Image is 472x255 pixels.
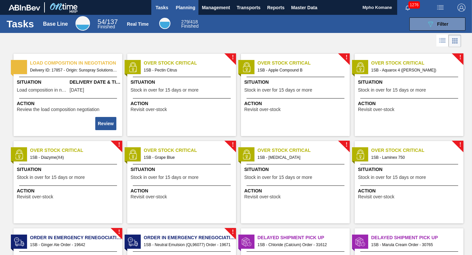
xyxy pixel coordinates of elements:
span: Situation [358,79,462,86]
div: Base Line [75,16,90,31]
span: Order in Emergency renegociation [144,234,236,241]
span: Stock in over for 15 days or more [244,88,312,93]
span: Action [131,100,234,107]
span: Delivery ID: 17857 - Origin: Sunspray Solutions - Destination: 1SB [30,67,117,74]
span: Finished [181,23,199,29]
span: Over Stock Critical [257,60,350,67]
img: status [242,150,251,159]
span: Revisit over-stock [358,107,394,112]
span: Over Stock Critical [144,147,236,154]
span: Master Data [291,4,317,12]
button: Filter [409,17,465,31]
span: Filter [437,21,448,27]
span: Over Stock Critical [371,60,463,67]
img: status [355,150,365,159]
span: Situation [17,79,68,86]
div: Base Line [98,19,118,29]
img: Logout [457,4,465,12]
img: status [14,150,24,159]
span: 1276 [408,1,420,9]
span: Revisit over-stock [131,107,167,112]
span: ! [118,230,120,235]
span: Action [131,187,234,194]
span: Situation [244,166,348,173]
span: ! [459,142,461,147]
span: Over Stock Critical [371,147,463,154]
span: Revisit over-stock [17,194,53,199]
span: Load composition in negotiation [30,60,122,67]
span: 279 [181,19,189,24]
span: 54 [98,18,105,25]
img: status [128,237,138,247]
span: ! [232,230,234,235]
span: ! [345,142,347,147]
span: / 137 [98,18,118,25]
span: Action [358,100,462,107]
span: Over Stock Critical [30,147,122,154]
span: Situation [17,166,121,173]
span: Delayed Shipment Pick Up [257,234,350,241]
span: Action [358,187,462,194]
div: Real Time [181,20,199,28]
span: 1SB - Aquarox 4 (Rosemary) [371,67,458,74]
span: 1SB - Grape Blue [144,154,231,161]
span: Order in Emergency renegociation [30,234,122,241]
span: 1SB - Chloride (Calcium) Order - 31612 [257,241,344,248]
button: Review [95,117,116,130]
span: Revisit over-stock [244,107,280,112]
img: status [128,150,138,159]
img: status [355,237,365,247]
span: Reports [267,4,284,12]
div: Real Time [159,18,170,29]
span: Situation [358,166,462,173]
span: 08/11/2025, [70,88,84,93]
img: status [14,62,24,72]
span: Revisit over-stock [131,194,167,199]
span: Stock in over for 15 days or more [131,175,198,180]
span: Revisit over-stock [244,194,280,199]
span: Stock in over for 15 days or more [358,88,426,93]
span: Planning [176,4,195,12]
span: Finished [98,24,115,29]
div: Card Vision [449,35,461,47]
span: / 418 [181,19,198,24]
span: 1SB - Magnesium Oxide [257,154,344,161]
img: TNhmsLtSVTkK8tSr43FrP2fwEKptu5GPRR3wAAAABJRU5ErkJggg== [9,5,40,11]
span: ! [118,142,120,147]
div: Complete task: 2223546 [96,116,117,131]
span: Tasks [155,4,169,12]
span: Stock in over for 15 days or more [131,88,198,93]
span: Revisit over-stock [358,194,394,199]
span: Load composition in negotiation [17,88,68,93]
span: 1SB - Diazyme(X4) [30,154,117,161]
img: status [355,62,365,72]
h1: Tasks [7,20,34,28]
span: 1SB - Laminex 750 [371,154,458,161]
span: Situation [244,79,348,86]
span: Stock in over for 15 days or more [358,175,426,180]
span: Action [244,100,348,107]
span: Transports [237,4,260,12]
span: Management [202,4,230,12]
span: 1SB - Ginger Ale Order - 19642 [30,241,117,248]
img: status [128,62,138,72]
img: status [242,237,251,247]
span: ! [232,55,234,60]
span: Situation [131,166,234,173]
span: Over Stock Critical [257,147,350,154]
span: Review the load composition negotiation [17,107,100,112]
span: ! [345,55,347,60]
span: Delivery Date & Time [70,79,121,86]
button: Notifications [397,3,418,12]
span: 1SB - Apple Compound B [257,67,344,74]
span: Situation [131,79,234,86]
span: Stock in over for 15 days or more [244,175,312,180]
div: List Vision [436,35,449,47]
img: status [14,237,24,247]
img: userActions [436,4,444,12]
span: ! [459,55,461,60]
span: Stock in over for 15 days or more [17,175,85,180]
span: ! [232,142,234,147]
div: Base Line [43,21,68,27]
img: status [242,62,251,72]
